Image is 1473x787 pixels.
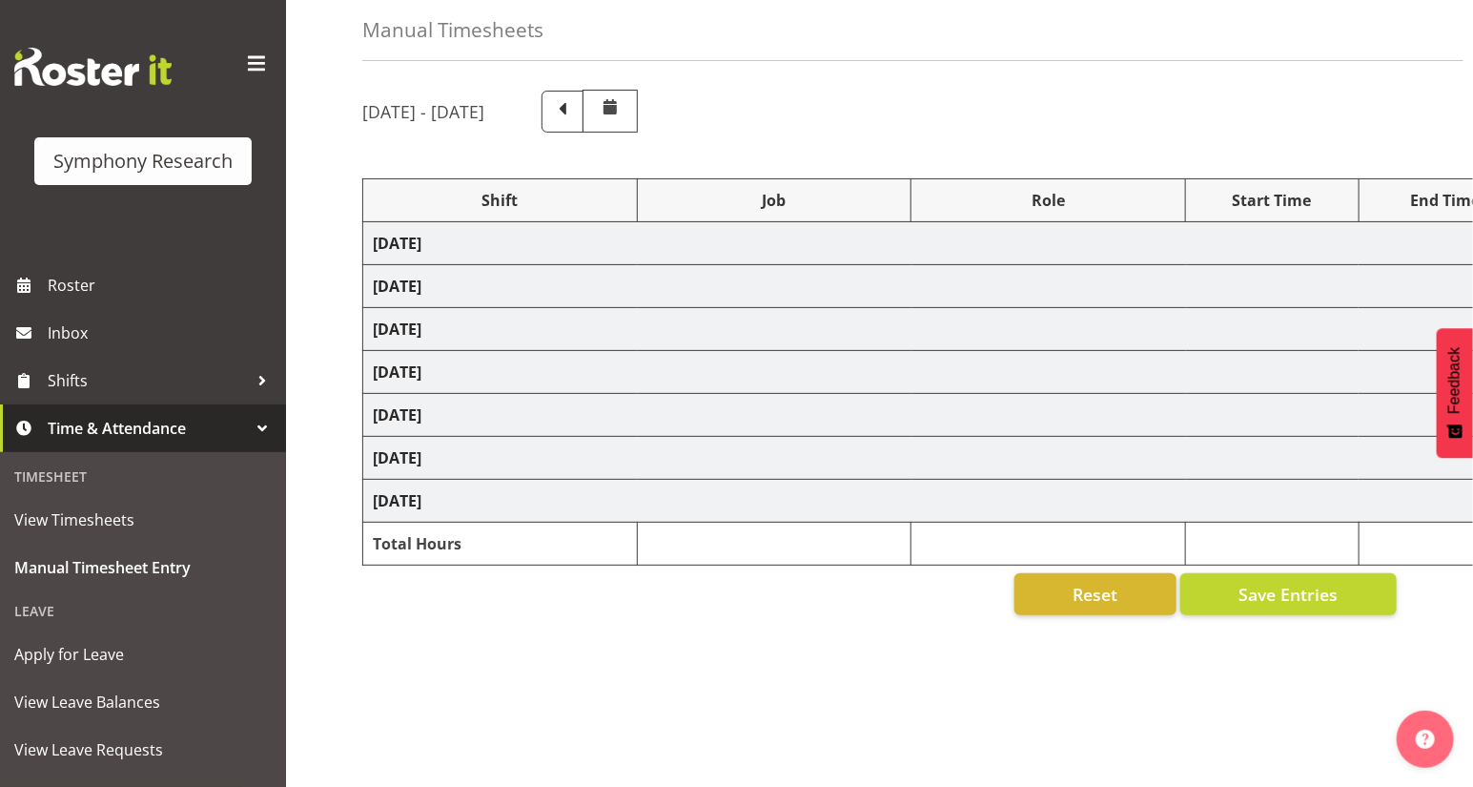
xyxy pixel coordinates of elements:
h5: [DATE] - [DATE] [362,101,484,122]
span: Shifts [48,366,248,395]
button: Feedback - Show survey [1437,328,1473,458]
td: Total Hours [363,523,638,566]
h4: Manual Timesheets [362,19,543,41]
span: View Leave Balances [14,688,272,716]
button: Save Entries [1180,573,1397,615]
span: Roster [48,271,276,300]
span: Feedback [1446,347,1463,414]
a: View Leave Requests [5,726,281,774]
span: Apply for Leave [14,640,272,669]
span: Save Entries [1238,582,1338,607]
div: Job [647,189,902,212]
div: Role [921,189,1176,212]
span: View Leave Requests [14,735,272,764]
div: Shift [373,189,627,212]
span: View Timesheets [14,506,272,534]
span: Inbox [48,319,276,347]
div: Timesheet [5,457,281,496]
span: Reset [1073,582,1117,607]
a: View Timesheets [5,496,281,544]
span: Time & Attendance [48,414,248,443]
span: Manual Timesheet Entry [14,553,272,582]
div: Leave [5,591,281,631]
img: help-xxl-2.png [1416,730,1435,749]
a: Apply for Leave [5,631,281,678]
a: View Leave Balances [5,678,281,726]
button: Reset [1014,573,1176,615]
img: Rosterit website logo [14,48,172,86]
div: Start Time [1196,189,1349,212]
div: Symphony Research [53,147,233,176]
a: Manual Timesheet Entry [5,544,281,591]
